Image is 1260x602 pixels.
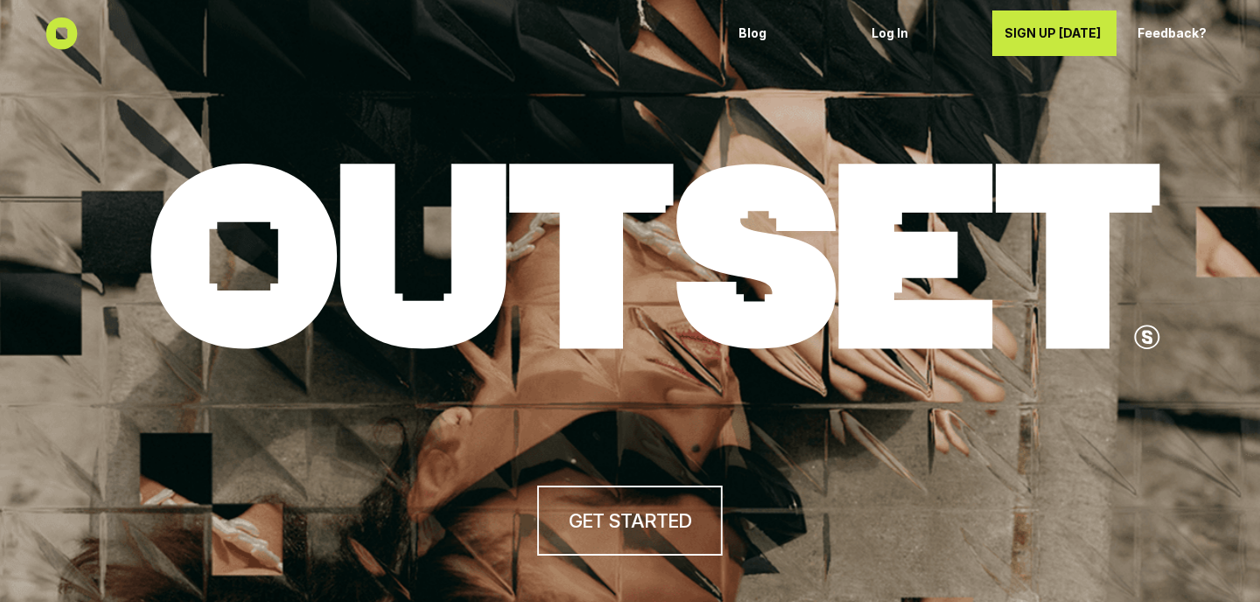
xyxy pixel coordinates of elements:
h4: GET STARTED [569,507,691,535]
a: GET STARTED [537,486,723,556]
a: Log In [859,10,983,56]
p: SIGN UP [DATE] [1004,26,1104,41]
p: Blog [738,26,838,41]
p: Log In [871,26,971,41]
p: Feedback? [1137,26,1237,41]
a: Feedback? [1125,10,1249,56]
a: SIGN UP [DATE] [992,10,1116,56]
a: Blog [726,10,850,56]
